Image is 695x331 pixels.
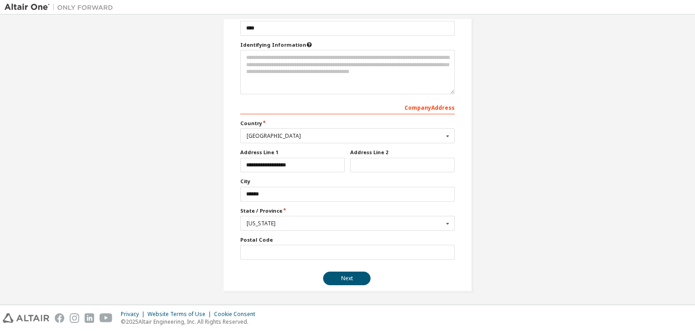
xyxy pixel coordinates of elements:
[240,149,345,156] label: Address Line 1
[240,41,455,49] label: Please provide any information that will help our support team identify your company. Email and n...
[214,311,261,318] div: Cookie Consent
[247,133,443,139] div: [GEOGRAPHIC_DATA]
[70,313,79,323] img: instagram.svg
[121,318,261,326] p: © 2025 Altair Engineering, Inc. All Rights Reserved.
[148,311,214,318] div: Website Terms of Use
[247,221,443,226] div: [US_STATE]
[350,149,455,156] label: Address Line 2
[240,178,455,185] label: City
[55,313,64,323] img: facebook.svg
[240,236,455,243] label: Postal Code
[240,207,455,214] label: State / Province
[5,3,118,12] img: Altair One
[240,100,455,114] div: Company Address
[100,313,113,323] img: youtube.svg
[323,272,371,285] button: Next
[3,313,49,323] img: altair_logo.svg
[121,311,148,318] div: Privacy
[85,313,94,323] img: linkedin.svg
[240,120,455,127] label: Country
